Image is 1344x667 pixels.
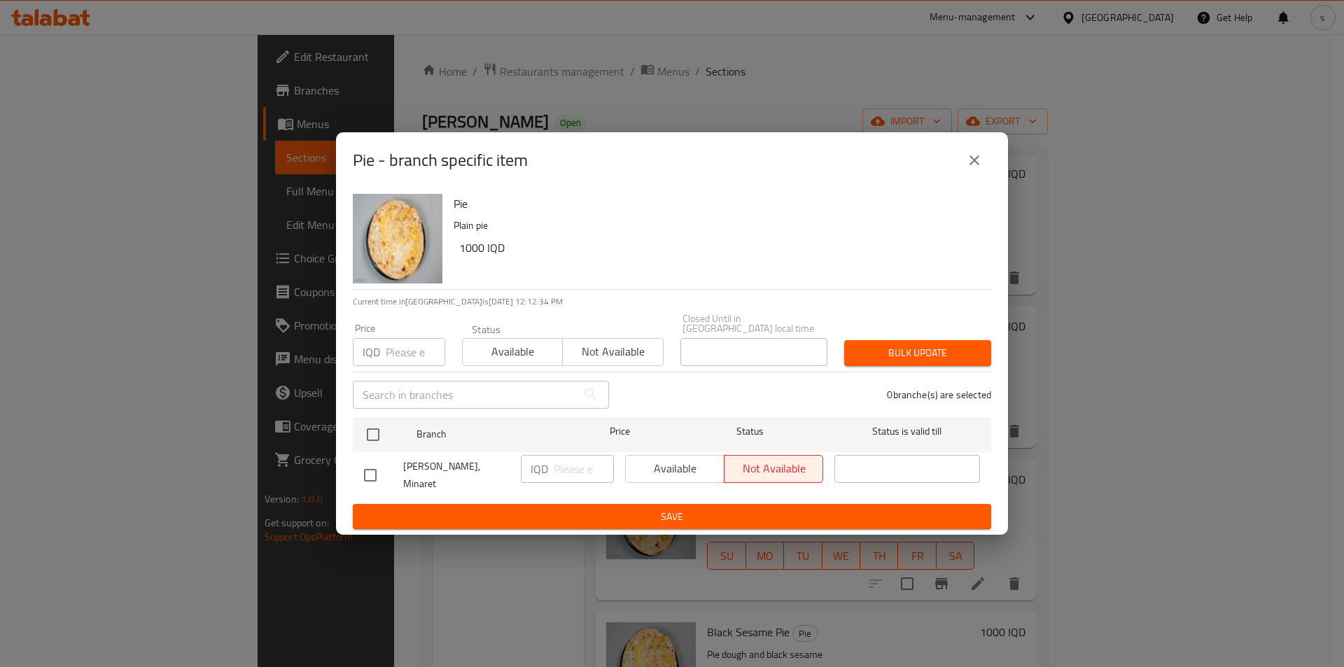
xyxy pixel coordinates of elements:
span: Save [364,508,980,526]
h2: Pie - branch specific item [353,149,528,171]
button: Available [462,338,563,366]
span: Bulk update [855,344,980,362]
span: Status is valid till [834,423,980,440]
img: Pie [353,194,442,283]
p: 0 branche(s) are selected [887,388,991,402]
input: Please enter price [554,455,614,483]
button: Bulk update [844,340,991,366]
span: Not available [568,342,657,362]
span: Available [468,342,557,362]
p: Plain pie [454,217,980,234]
span: [PERSON_NAME], Minaret [403,458,510,493]
button: Save [353,504,991,530]
p: IQD [363,344,380,360]
p: IQD [531,461,548,477]
input: Please enter price [386,338,445,366]
h6: Pie [454,194,980,213]
button: close [958,143,991,177]
h6: 1000 IQD [459,238,980,258]
span: Status [678,423,823,440]
button: Not available [562,338,663,366]
span: Price [573,423,666,440]
p: Current time in [GEOGRAPHIC_DATA] is [DATE] 12:12:34 PM [353,295,991,308]
span: Branch [416,426,562,443]
input: Search in branches [353,381,577,409]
